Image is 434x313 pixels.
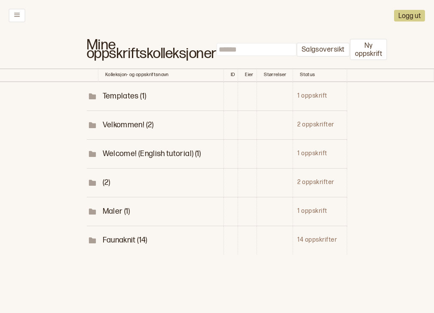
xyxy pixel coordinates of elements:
[350,39,387,60] button: Ny oppskrift
[302,46,345,55] p: Salgsoversikt
[103,207,130,216] span: Toggle Row Expanded
[103,149,201,158] span: Toggle Row Expanded
[293,82,347,111] td: 1 oppskrift
[293,110,347,139] td: 2 oppskrifter
[87,92,98,101] span: Toggle Row Expanded
[103,120,154,129] span: Toggle Row Expanded
[103,92,147,101] span: Toggle Row Expanded
[87,178,98,187] span: Toggle Row Expanded
[223,68,238,82] th: Toggle SortBy
[293,168,347,197] td: 2 oppskrifter
[98,68,224,82] th: Kolleksjon- og oppskriftsnavn
[87,207,98,216] span: Toggle Row Expanded
[103,236,147,245] span: Toggle Row Expanded
[257,68,293,82] th: Toggle SortBy
[103,178,110,187] span: Toggle Row Expanded
[293,68,347,82] th: Toggle SortBy
[293,197,347,226] td: 1 oppskrift
[296,43,350,57] button: Salgsoversikt
[293,226,347,255] td: 14 oppskrifter
[293,139,347,168] td: 1 oppskrift
[394,10,425,21] button: Logg ut
[87,121,98,129] span: Toggle Row Expanded
[87,236,98,245] span: Toggle Row Expanded
[87,68,98,82] th: Toggle SortBy
[87,150,98,158] span: Toggle Row Expanded
[87,41,217,59] h1: Mine oppskriftskolleksjoner
[238,68,257,82] th: Toggle SortBy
